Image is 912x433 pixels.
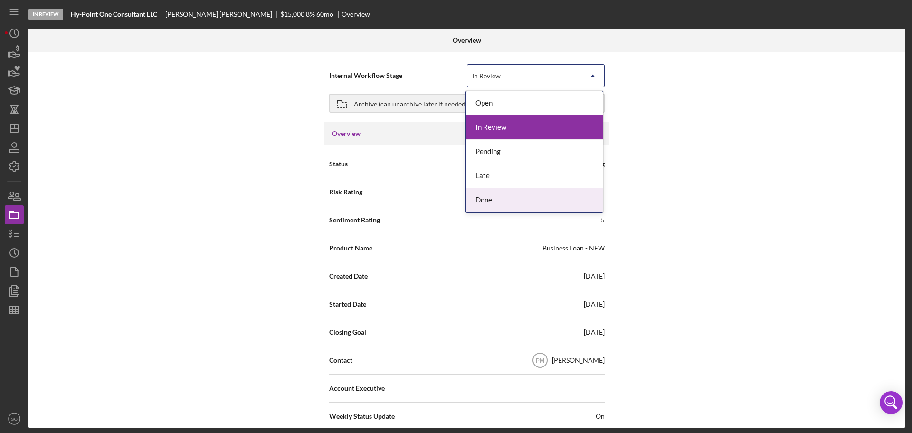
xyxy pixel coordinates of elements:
span: On [596,412,605,421]
div: [PERSON_NAME] [PERSON_NAME] [165,10,280,18]
div: [DATE] [584,299,605,309]
div: Archive (can unarchive later if needed) [354,95,467,112]
div: Business Loan - NEW [542,243,605,253]
span: Created Date [329,271,368,281]
span: Weekly Status Update [329,412,395,421]
div: Pending [466,140,603,164]
button: SO [5,409,24,428]
div: Overview [342,10,370,18]
div: In Review [28,9,63,20]
h3: Overview [332,129,361,138]
div: 60 mo [316,10,333,18]
span: Closing Goal [329,327,366,337]
div: [DATE] [584,271,605,281]
div: [PERSON_NAME] [552,356,605,365]
span: Sentiment Rating [329,215,380,225]
span: Internal Workflow Stage [329,71,467,80]
button: Archive (can unarchive later if needed) [329,94,605,113]
div: [DATE] [584,327,605,337]
div: Open Intercom Messenger [880,391,902,414]
div: Open [466,91,603,115]
div: 8 % [306,10,315,18]
div: 5 [601,215,605,225]
span: $15,000 [280,10,304,18]
b: Hy-Point One Consultant LLC [71,10,157,18]
span: Status [329,159,348,169]
span: Risk Rating [329,187,362,197]
div: Done [466,188,603,212]
div: Late [466,164,603,188]
div: In Review [466,115,603,140]
text: PM [536,357,544,364]
span: Contact [329,356,352,365]
span: Started Date [329,299,366,309]
text: SO [11,416,18,422]
span: Account Executive [329,384,385,393]
span: Product Name [329,243,372,253]
div: In Review [472,72,501,80]
b: Overview [453,37,481,44]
